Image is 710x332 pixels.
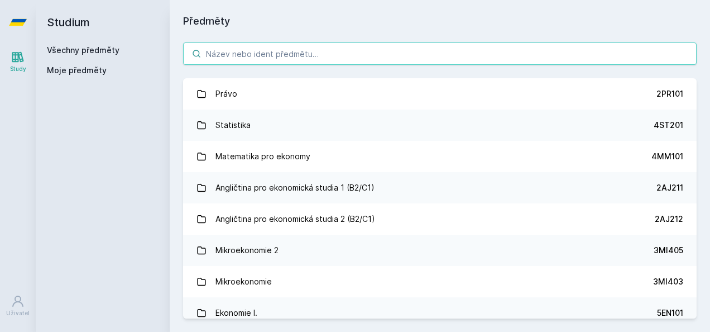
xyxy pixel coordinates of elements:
[215,208,375,230] div: Angličtina pro ekonomická studia 2 (B2/C1)
[215,114,251,136] div: Statistika
[183,78,697,110] a: Právo 2PR101
[183,13,697,29] h1: Předměty
[657,307,683,319] div: 5EN101
[653,276,683,287] div: 3MI403
[656,182,683,193] div: 2AJ211
[2,289,33,323] a: Uživatel
[10,65,26,73] div: Study
[656,88,683,99] div: 2PR101
[47,65,107,76] span: Moje předměty
[183,172,697,203] a: Angličtina pro ekonomická studia 1 (B2/C1) 2AJ211
[183,141,697,172] a: Matematika pro ekonomy 4MM101
[215,239,279,262] div: Mikroekonomie 2
[654,120,683,131] div: 4ST201
[651,151,683,162] div: 4MM101
[183,42,697,65] input: Název nebo ident předmětu…
[215,302,257,324] div: Ekonomie I.
[215,177,375,199] div: Angličtina pro ekonomická studia 1 (B2/C1)
[654,245,683,256] div: 3MI405
[215,145,310,168] div: Matematika pro ekonomy
[2,45,33,79] a: Study
[183,266,697,297] a: Mikroekonomie 3MI403
[6,309,30,317] div: Uživatel
[183,297,697,329] a: Ekonomie I. 5EN101
[47,45,119,55] a: Všechny předměty
[215,271,272,293] div: Mikroekonomie
[215,83,237,105] div: Právo
[183,203,697,235] a: Angličtina pro ekonomická studia 2 (B2/C1) 2AJ212
[655,214,683,225] div: 2AJ212
[183,110,697,141] a: Statistika 4ST201
[183,235,697,266] a: Mikroekonomie 2 3MI405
